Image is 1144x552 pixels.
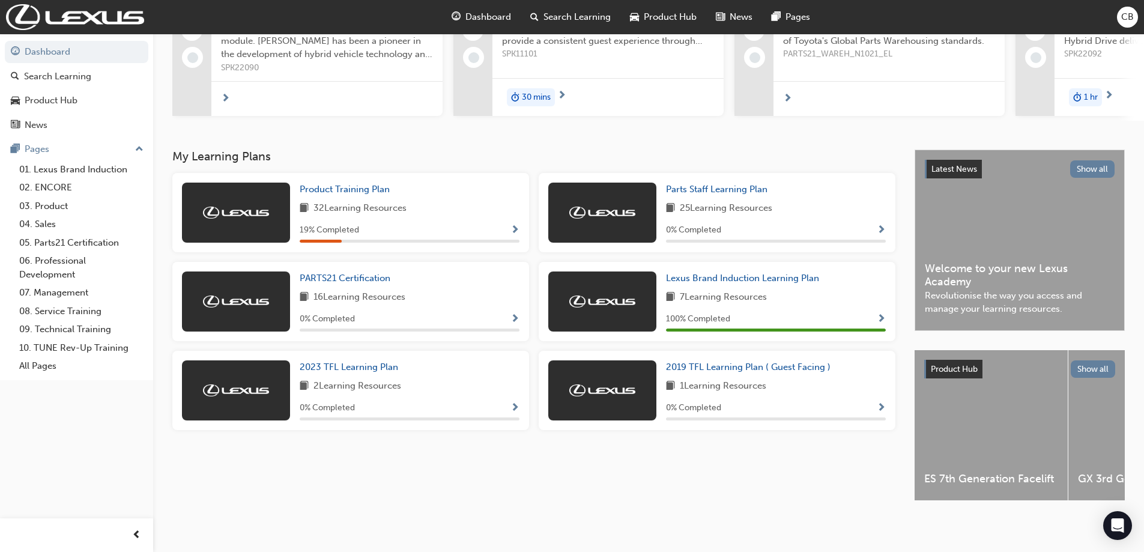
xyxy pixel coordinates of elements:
span: Show Progress [510,225,519,236]
span: Welcome to your new Lexus Academy [925,262,1115,289]
span: 1 hr [1084,91,1098,105]
span: Show Progress [510,403,519,414]
span: Lexus Brand Induction Learning Plan [666,273,819,284]
a: Product Hub [5,89,148,112]
span: learningRecordVerb_NONE-icon [468,52,479,63]
span: Show Progress [877,403,886,414]
div: Open Intercom Messenger [1103,511,1132,540]
div: Product Hub [25,94,77,108]
span: SPK22090 [221,61,433,75]
a: 01. Lexus Brand Induction [14,160,148,179]
h3: My Learning Plans [172,150,895,163]
span: PARTS21 Certification [300,273,390,284]
span: learningRecordVerb_NONE-icon [749,52,760,63]
span: duration-icon [1073,89,1082,105]
button: Pages [5,138,148,160]
span: guage-icon [452,10,461,25]
button: Show Progress [510,223,519,238]
span: 1 Learning Resources [680,379,766,394]
span: book-icon [666,379,675,394]
img: Trak [203,296,269,308]
a: News [5,114,148,136]
span: News [730,10,752,24]
span: CB [1121,10,1134,24]
span: Product Hub [644,10,697,24]
span: book-icon [300,379,309,394]
a: Trak [6,4,144,30]
span: Product Training Plan [300,184,390,195]
span: 2019 TFL Learning Plan ( Guest Facing ) [666,362,831,372]
span: prev-icon [132,528,141,543]
img: Trak [569,296,635,308]
a: Parts Staff Learning Plan [666,183,772,196]
div: News [25,118,47,132]
a: 08. Service Training [14,302,148,321]
span: 0 % Completed [300,401,355,415]
span: car-icon [630,10,639,25]
span: Dashboard [465,10,511,24]
span: pages-icon [772,10,781,25]
span: PARTS21_WAREH_N1021_EL [783,47,995,61]
a: car-iconProduct Hub [620,5,706,29]
span: duration-icon [511,89,519,105]
a: search-iconSearch Learning [521,5,620,29]
span: next-icon [783,94,792,105]
span: news-icon [716,10,725,25]
button: Show all [1071,360,1116,378]
a: ES 7th Generation Facelift [915,350,1068,500]
a: pages-iconPages [762,5,820,29]
span: 25 Learning Resources [680,201,772,216]
span: learningRecordVerb_NONE-icon [187,52,198,63]
span: Show Progress [510,314,519,325]
a: 03. Product [14,197,148,216]
button: Show all [1070,160,1115,178]
span: pages-icon [11,144,20,155]
a: 2019 TFL Learning Plan ( Guest Facing ) [666,360,835,374]
span: book-icon [300,201,309,216]
span: 0 % Completed [666,401,721,415]
a: 05. Parts21 Certification [14,234,148,252]
span: 19 % Completed [300,223,359,237]
a: PARTS21 Certification [300,271,395,285]
span: ES 7th Generation Facelift [924,472,1058,486]
span: 2023 TFL Learning Plan [300,362,398,372]
span: 32 Learning Resources [313,201,407,216]
img: Trak [203,207,269,219]
span: SPK11101 [502,47,714,61]
span: Parts Staff Learning Plan [666,184,767,195]
a: news-iconNews [706,5,762,29]
a: Dashboard [5,41,148,63]
a: Lexus Brand Induction Learning Plan [666,271,824,285]
a: Search Learning [5,65,148,88]
a: Product HubShow all [924,360,1115,379]
img: Trak [569,384,635,396]
span: next-icon [221,94,230,105]
a: Product Training Plan [300,183,395,196]
button: CB [1117,7,1138,28]
span: Search Learning [543,10,611,24]
a: 02. ENCORE [14,178,148,197]
img: Trak [569,207,635,219]
a: 07. Management [14,284,148,302]
span: Show Progress [877,225,886,236]
a: 10. TUNE Rev-Up Training [14,339,148,357]
button: Show Progress [877,312,886,327]
span: next-icon [557,91,566,102]
span: Show Progress [877,314,886,325]
span: 16 Learning Resources [313,290,405,305]
span: search-icon [530,10,539,25]
button: Show Progress [877,401,886,416]
span: Latest News [931,164,977,174]
span: 7 Learning Resources [680,290,767,305]
span: book-icon [666,290,675,305]
button: Show Progress [510,312,519,327]
a: 2023 TFL Learning Plan [300,360,403,374]
span: up-icon [135,142,144,157]
button: Show Progress [877,223,886,238]
span: Pages [785,10,810,24]
span: Product Hub [931,364,978,374]
span: 2 Learning Resources [313,379,401,394]
button: DashboardSearch LearningProduct HubNews [5,38,148,138]
span: Welcome to the Lexus Hybrid Drive eLearning module. [PERSON_NAME] has been a pioneer in the devel... [221,20,433,61]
